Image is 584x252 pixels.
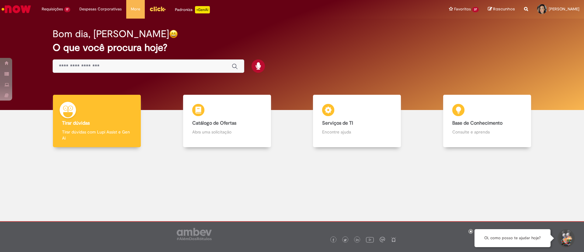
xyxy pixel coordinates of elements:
[64,7,70,12] span: 17
[474,229,551,247] div: Oi, como posso te ajudar hoje?
[380,237,385,242] img: logo_footer_workplace.png
[322,120,353,126] b: Serviços de TI
[452,120,502,126] b: Base de Conhecimento
[131,6,140,12] span: More
[332,239,335,242] img: logo_footer_facebook.png
[192,120,236,126] b: Catálogo de Ofertas
[42,6,63,12] span: Requisições
[62,120,90,126] b: Tirar dúvidas
[344,239,347,242] img: logo_footer_twitter.png
[549,6,579,12] span: [PERSON_NAME]
[493,6,515,12] span: Rascunhos
[1,3,32,15] img: ServiceNow
[192,129,262,135] p: Abra uma solicitação
[472,7,479,12] span: 37
[422,95,552,147] a: Base de Conhecimento Consulte e aprenda
[488,6,515,12] a: Rascunhos
[32,95,162,147] a: Tirar dúvidas Tirar dúvidas com Lupi Assist e Gen Ai
[177,228,212,240] img: logo_footer_ambev_rotulo_gray.png
[356,238,359,242] img: logo_footer_linkedin.png
[149,4,166,13] img: click_logo_yellow_360x200.png
[452,129,522,135] p: Consulte e aprenda
[169,30,178,38] img: happy-face.png
[195,6,210,13] p: +GenAi
[557,229,575,247] button: Iniciar Conversa de Suporte
[322,129,392,135] p: Encontre ajuda
[79,6,122,12] span: Despesas Corporativas
[162,95,292,147] a: Catálogo de Ofertas Abra uma solicitação
[53,29,169,39] h2: Bom dia, [PERSON_NAME]
[62,129,132,141] p: Tirar dúvidas com Lupi Assist e Gen Ai
[292,95,422,147] a: Serviços de TI Encontre ajuda
[454,6,471,12] span: Favoritos
[53,42,532,53] h2: O que você procura hoje?
[366,236,374,243] img: logo_footer_youtube.png
[175,6,210,13] div: Padroniza
[391,237,396,242] img: logo_footer_naosei.png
